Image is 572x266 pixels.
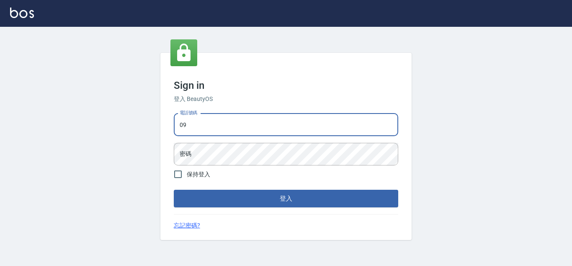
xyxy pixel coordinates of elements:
button: 登入 [174,190,398,207]
label: 電話號碼 [180,110,197,116]
h3: Sign in [174,80,398,91]
h6: 登入 BeautyOS [174,95,398,103]
img: Logo [10,8,34,18]
span: 保持登入 [187,170,210,179]
a: 忘記密碼? [174,221,200,230]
